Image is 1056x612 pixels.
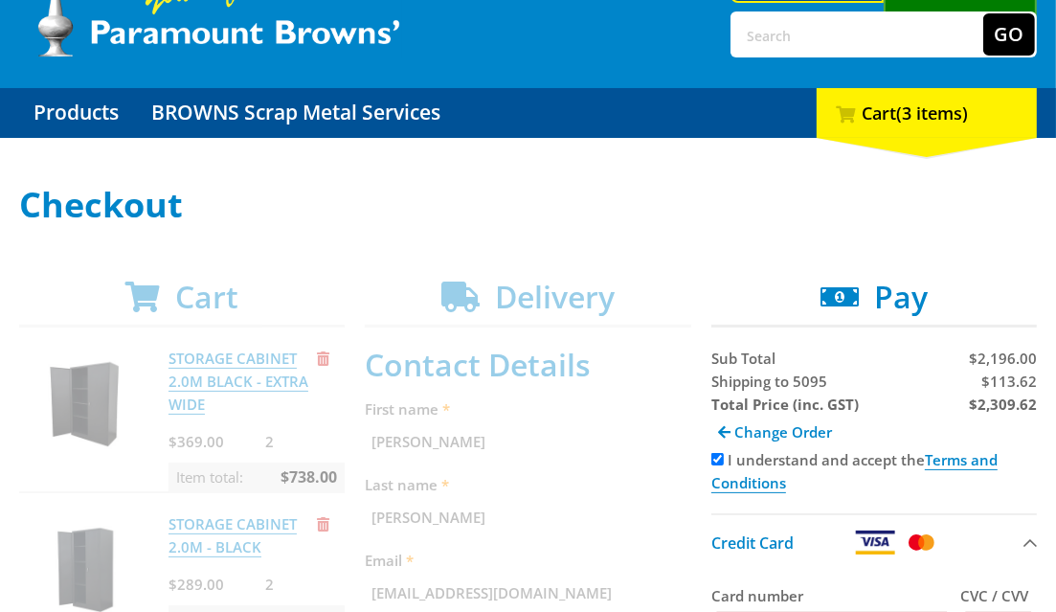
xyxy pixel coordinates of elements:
[711,533,794,554] span: Credit Card
[711,450,998,493] label: I understand and accept the
[969,395,1037,414] strong: $2,309.62
[711,453,724,465] input: Please accept the terms and conditions.
[817,88,1037,138] div: Cart
[711,372,827,391] span: Shipping to 5095
[711,584,953,607] label: Card number
[711,349,775,368] span: Sub Total
[905,531,938,555] img: Mastercard
[981,372,1037,391] span: $113.62
[983,13,1035,56] button: Go
[711,395,859,414] strong: Total Price (inc. GST)
[874,276,928,317] span: Pay
[19,186,1037,224] h1: Checkout
[711,513,1037,570] button: Credit Card
[732,13,983,56] input: Search
[137,88,455,138] a: Go to the BROWNS Scrap Metal Services page
[854,531,896,555] img: Visa
[960,584,1037,607] label: CVC / CVV
[711,416,839,448] a: Change Order
[19,88,133,138] a: Go to the Products page
[969,349,1037,368] span: $2,196.00
[896,102,968,125] span: (3 items)
[734,422,832,442] span: Change Order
